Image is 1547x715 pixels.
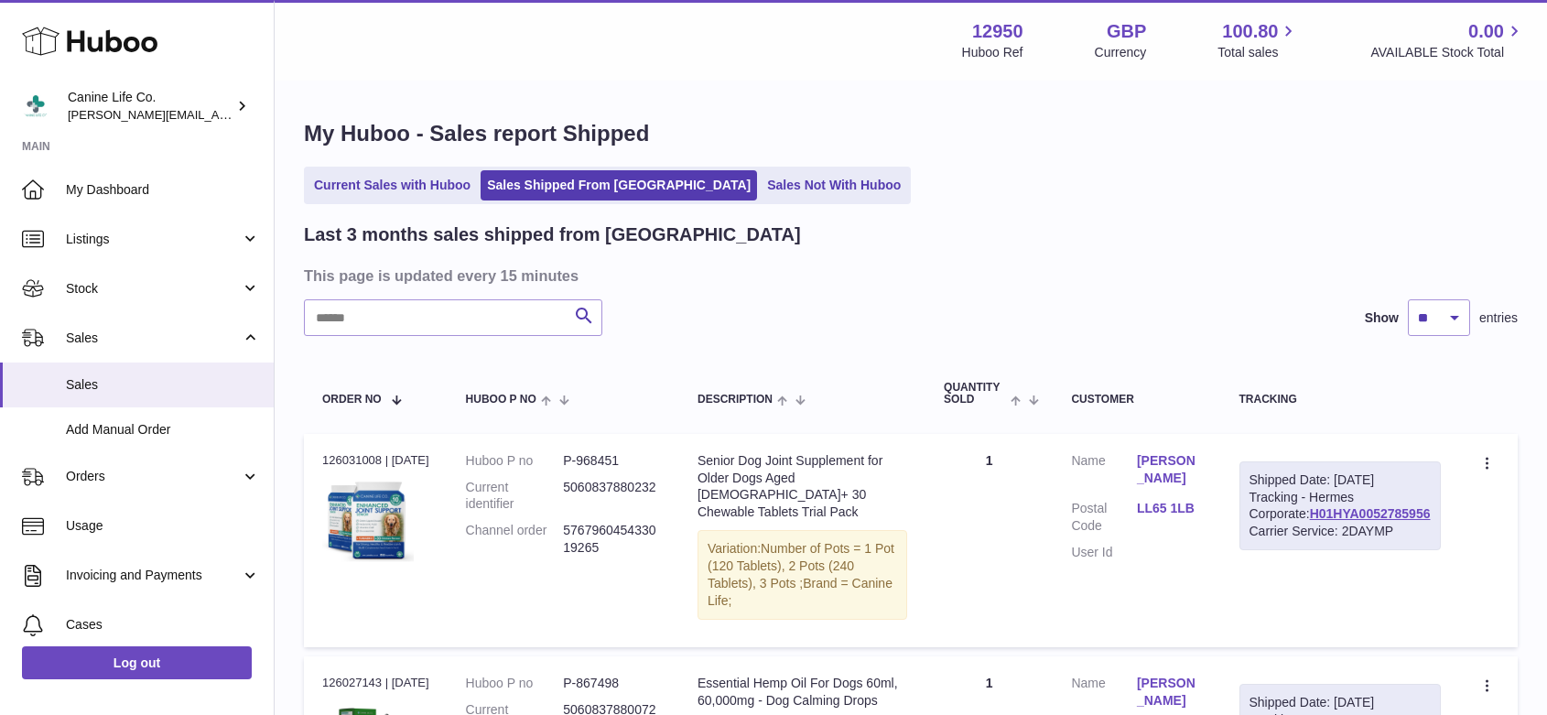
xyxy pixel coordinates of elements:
div: Currency [1095,44,1147,61]
span: Cases [66,616,260,634]
div: Senior Dog Joint Supplement for Older Dogs Aged [DEMOGRAPHIC_DATA]+ 30 Chewable Tablets Trial Pack [698,452,907,522]
a: Sales Shipped From [GEOGRAPHIC_DATA] [481,170,757,200]
dt: Name [1071,675,1137,714]
a: Current Sales with Huboo [308,170,477,200]
div: Canine Life Co. [68,89,233,124]
span: Brand = Canine Life; [708,576,892,608]
span: entries [1479,309,1518,327]
div: Shipped Date: [DATE] [1249,694,1432,711]
div: Tracking [1239,394,1442,406]
a: [PERSON_NAME] [1137,675,1203,710]
div: 126031008 | [DATE] [322,452,429,469]
span: Listings [66,231,241,248]
span: Stock [66,280,241,298]
span: AVAILABLE Stock Total [1370,44,1525,61]
dt: Postal Code [1071,500,1137,535]
dd: P-867498 [563,675,661,692]
strong: 12950 [972,19,1023,44]
div: Customer [1071,394,1202,406]
span: Huboo P no [466,394,536,406]
div: Carrier Service: 2DAYMP [1249,523,1432,540]
span: Orders [66,468,241,485]
a: Sales Not With Huboo [761,170,907,200]
a: 100.80 Total sales [1217,19,1299,61]
td: 1 [925,434,1053,647]
span: Invoicing and Payments [66,567,241,584]
div: Essential Hemp Oil For Dogs 60ml, 60,000mg - Dog Calming Drops [698,675,907,710]
h2: Last 3 months sales shipped from [GEOGRAPHIC_DATA] [304,222,801,247]
label: Show [1365,309,1399,327]
span: 0.00 [1468,19,1504,44]
span: Quantity Sold [944,382,1006,406]
a: H01HYA0052785956 [1310,506,1431,521]
div: Variation: [698,530,907,620]
a: [PERSON_NAME] [1137,452,1203,487]
span: Sales [66,376,260,394]
dd: 576796045433019265 [563,522,661,557]
strong: GBP [1107,19,1146,44]
span: Usage [66,517,260,535]
span: [PERSON_NAME][EMAIL_ADDRESS][DOMAIN_NAME] [68,107,367,122]
dt: Channel order [466,522,564,557]
div: Shipped Date: [DATE] [1249,471,1432,489]
span: My Dashboard [66,181,260,199]
a: Log out [22,646,252,679]
dd: P-968451 [563,452,661,470]
span: Order No [322,394,382,406]
span: Add Manual Order [66,421,260,439]
dt: Current identifier [466,479,564,514]
span: Total sales [1217,44,1299,61]
span: Description [698,394,773,406]
span: Number of Pots = 1 Pot (120 Tablets), 2 Pots (240 Tablets), 3 Pots ; [708,541,894,590]
img: clc-ejs-s30-senior-30-tabs-pack-shot-master-1000px.jpg [322,474,414,566]
dt: Huboo P no [466,452,564,470]
dt: User Id [1071,544,1137,561]
div: 126027143 | [DATE] [322,675,429,691]
div: Huboo Ref [962,44,1023,61]
h3: This page is updated every 15 minutes [304,265,1513,286]
span: 100.80 [1222,19,1278,44]
dt: Huboo P no [466,675,564,692]
div: Tracking - Hermes Corporate: [1239,461,1442,551]
h1: My Huboo - Sales report Shipped [304,119,1518,148]
dd: 5060837880232 [563,479,661,514]
dt: Name [1071,452,1137,492]
a: LL65 1LB [1137,500,1203,517]
img: kevin@clsgltd.co.uk [22,92,49,120]
a: 0.00 AVAILABLE Stock Total [1370,19,1525,61]
span: Sales [66,330,241,347]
